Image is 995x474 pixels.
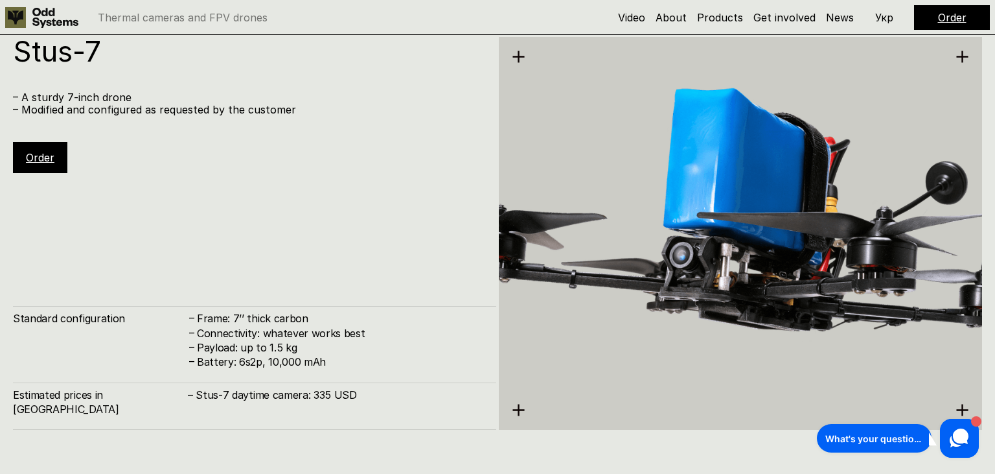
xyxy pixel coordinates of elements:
h4: Frame: 7’’ thick carbon [197,311,483,326]
a: About [656,11,687,24]
a: Order [26,151,54,164]
p: Thermal cameras and FPV drones [98,12,268,23]
h4: – [189,340,194,354]
h4: Standard configuration [13,311,188,326]
h1: Stus-7 [13,37,483,65]
a: Order [938,11,966,24]
h4: – [189,311,194,325]
a: Get involved [753,11,816,24]
h4: Battery: 6s2p, 10,000 mAh [197,355,483,369]
h4: Payload: up to 1.5 kg [197,340,483,355]
h4: Estimated prices in [GEOGRAPHIC_DATA] [13,388,188,417]
iframe: HelpCrunch [814,416,982,461]
h4: – [189,325,194,339]
a: News [826,11,854,24]
h4: Connectivity: whatever works best [197,326,483,340]
h4: – [189,354,194,368]
h4: – Stus-7 daytime camera: 335 USD [188,388,483,402]
p: – A sturdy 7-inch drone [13,91,483,104]
p: Укр [875,12,893,23]
a: Video [618,11,645,24]
a: Products [697,11,743,24]
p: – Modified and configured as requested by the customer [13,104,483,116]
